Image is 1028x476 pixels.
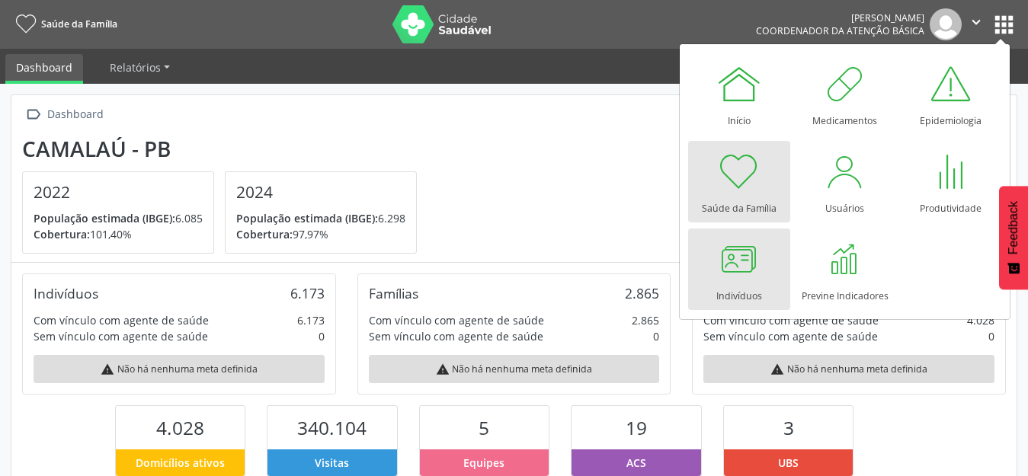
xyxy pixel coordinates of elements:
[463,455,504,471] span: Equipes
[626,455,646,471] span: ACS
[794,141,896,222] a: Usuários
[34,355,325,383] div: Não há nenhuma meta definida
[900,141,1002,222] a: Produtividade
[632,312,659,328] div: 2.865
[778,455,799,471] span: UBS
[34,328,208,344] div: Sem vínculo com agente de saúde
[703,355,994,383] div: Não há nenhuma meta definida
[703,328,878,344] div: Sem vínculo com agente de saúde
[369,312,544,328] div: Com vínculo com agente de saúde
[315,455,349,471] span: Visitas
[319,328,325,344] div: 0
[34,227,90,241] span: Cobertura:
[794,53,896,135] a: Medicamentos
[34,285,98,302] div: Indivíduos
[756,24,924,37] span: Coordenador da Atenção Básica
[436,363,450,376] i: warning
[688,53,790,135] a: Início
[967,312,994,328] div: 4.028
[236,227,293,241] span: Cobertura:
[930,8,962,40] img: img
[22,104,106,126] a:  Dashboard
[626,415,647,440] span: 19
[962,8,991,40] button: 
[5,54,83,84] a: Dashboard
[297,312,325,328] div: 6.173
[688,141,790,222] a: Saúde da Família
[136,455,225,471] span: Domicílios ativos
[369,328,543,344] div: Sem vínculo com agente de saúde
[369,355,660,383] div: Não há nenhuma meta definida
[783,415,794,440] span: 3
[11,11,117,37] a: Saúde da Família
[41,18,117,30] span: Saúde da Família
[99,54,181,81] a: Relatórios
[770,363,784,376] i: warning
[34,211,175,225] span: População estimada (IBGE):
[236,226,405,242] p: 97,97%
[794,228,896,310] a: Previne Indicadores
[991,11,1017,38] button: apps
[22,136,428,161] div: Camalaú - PB
[369,285,418,302] div: Famílias
[625,285,659,302] div: 2.865
[156,415,204,440] span: 4.028
[110,60,161,75] span: Relatórios
[34,312,209,328] div: Com vínculo com agente de saúde
[900,53,1002,135] a: Epidemiologia
[101,363,114,376] i: warning
[34,226,203,242] p: 101,40%
[999,186,1028,289] button: Feedback - Mostrar pesquisa
[297,415,367,440] span: 340.104
[34,183,203,202] h4: 2022
[653,328,659,344] div: 0
[236,211,378,225] span: População estimada (IBGE):
[44,104,106,126] div: Dashboard
[236,210,405,226] p: 6.298
[236,183,405,202] h4: 2024
[34,210,203,226] p: 6.085
[290,285,325,302] div: 6.173
[703,312,879,328] div: Com vínculo com agente de saúde
[1007,201,1020,254] span: Feedback
[968,14,985,30] i: 
[688,228,790,310] a: Indivíduos
[22,104,44,126] i: 
[756,11,924,24] div: [PERSON_NAME]
[479,415,489,440] span: 5
[988,328,994,344] div: 0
